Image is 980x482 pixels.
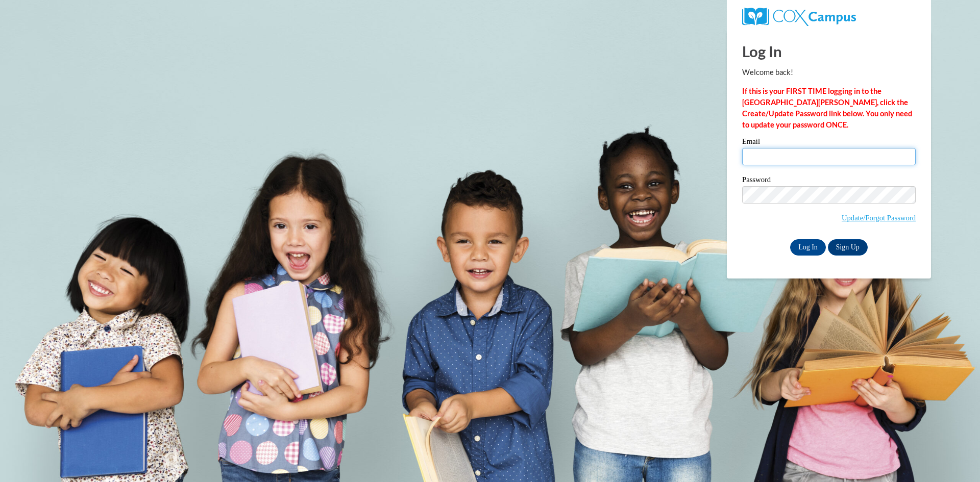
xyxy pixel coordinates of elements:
strong: If this is your FIRST TIME logging in to the [GEOGRAPHIC_DATA][PERSON_NAME], click the Create/Upd... [742,87,912,129]
a: Sign Up [828,239,868,256]
p: Welcome back! [742,67,916,78]
img: COX Campus [742,8,856,26]
label: Email [742,138,916,148]
label: Password [742,176,916,186]
a: COX Campus [742,12,856,20]
h1: Log In [742,41,916,62]
input: Log In [790,239,826,256]
a: Update/Forgot Password [842,214,916,222]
